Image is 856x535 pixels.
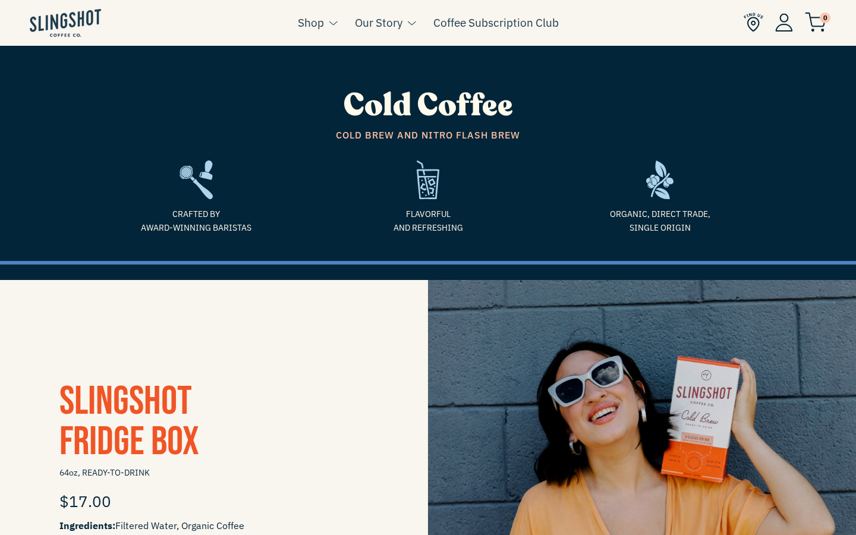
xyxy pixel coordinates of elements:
span: Crafted by Award-Winning Baristas [89,207,303,234]
img: Find Us [744,12,763,32]
img: frame2-1635783918803.svg [180,160,213,199]
div: $17.00 [59,483,369,519]
a: Shop [298,14,324,32]
a: 0 [805,15,826,30]
a: Coffee Subscription Club [433,14,559,32]
a: SlingshotFridge Box [59,377,199,466]
img: frame-1635784469962.svg [646,160,674,199]
img: Account [775,13,793,32]
img: cart [805,12,826,32]
span: Flavorful and refreshing [321,207,535,234]
span: 64oz, READY-TO-DRINK [59,462,369,483]
span: 0 [820,12,830,23]
img: refreshing-1635975143169.svg [417,160,439,199]
span: Slingshot Fridge Box [59,377,199,466]
a: Our Story [355,14,402,32]
span: Cold Brew and Nitro Flash Brew [89,128,767,143]
span: Organic, Direct Trade, Single Origin [553,207,767,234]
span: Cold Coffee [344,84,513,127]
span: Ingredients: [59,520,115,531]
